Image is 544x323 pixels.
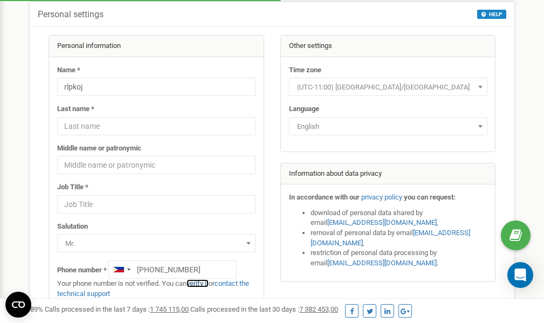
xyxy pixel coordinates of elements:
[404,193,456,201] strong: you can request:
[281,163,495,185] div: Information about data privacy
[57,104,94,114] label: Last name *
[38,10,104,19] h5: Personal settings
[57,117,256,135] input: Last name
[57,182,88,193] label: Job Title *
[293,80,484,95] span: (UTC-11:00) Pacific/Midway
[49,36,264,57] div: Personal information
[507,262,533,288] div: Open Intercom Messenger
[311,229,470,247] a: [EMAIL_ADDRESS][DOMAIN_NAME]
[109,261,134,278] div: Telephone country code
[299,305,338,313] u: 7 382 453,00
[289,193,360,201] strong: In accordance with our
[289,78,487,96] span: (UTC-11:00) Pacific/Midway
[108,260,237,279] input: +1-800-555-55-55
[289,65,321,75] label: Time zone
[477,10,506,19] button: HELP
[57,279,249,298] a: contact the technical support
[289,117,487,135] span: English
[57,65,80,75] label: Name *
[5,292,31,318] button: Open CMP widget
[361,193,402,201] a: privacy policy
[57,222,88,232] label: Salutation
[293,119,484,134] span: English
[190,305,338,313] span: Calls processed in the last 30 days :
[311,228,487,248] li: removal of personal data by email ,
[57,143,141,154] label: Middle name or patronymic
[45,305,189,313] span: Calls processed in the last 7 days :
[57,156,256,174] input: Middle name or patronymic
[57,265,107,276] label: Phone number *
[57,279,256,299] p: Your phone number is not verified. You can or
[327,259,437,267] a: [EMAIL_ADDRESS][DOMAIN_NAME]
[61,236,252,251] span: Mr.
[311,248,487,268] li: restriction of personal data processing by email .
[187,279,209,287] a: verify it
[289,104,319,114] label: Language
[57,195,256,214] input: Job Title
[327,218,437,226] a: [EMAIL_ADDRESS][DOMAIN_NAME]
[281,36,495,57] div: Other settings
[57,78,256,96] input: Name
[150,305,189,313] u: 1 745 115,00
[57,234,256,252] span: Mr.
[311,208,487,228] li: download of personal data shared by email ,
